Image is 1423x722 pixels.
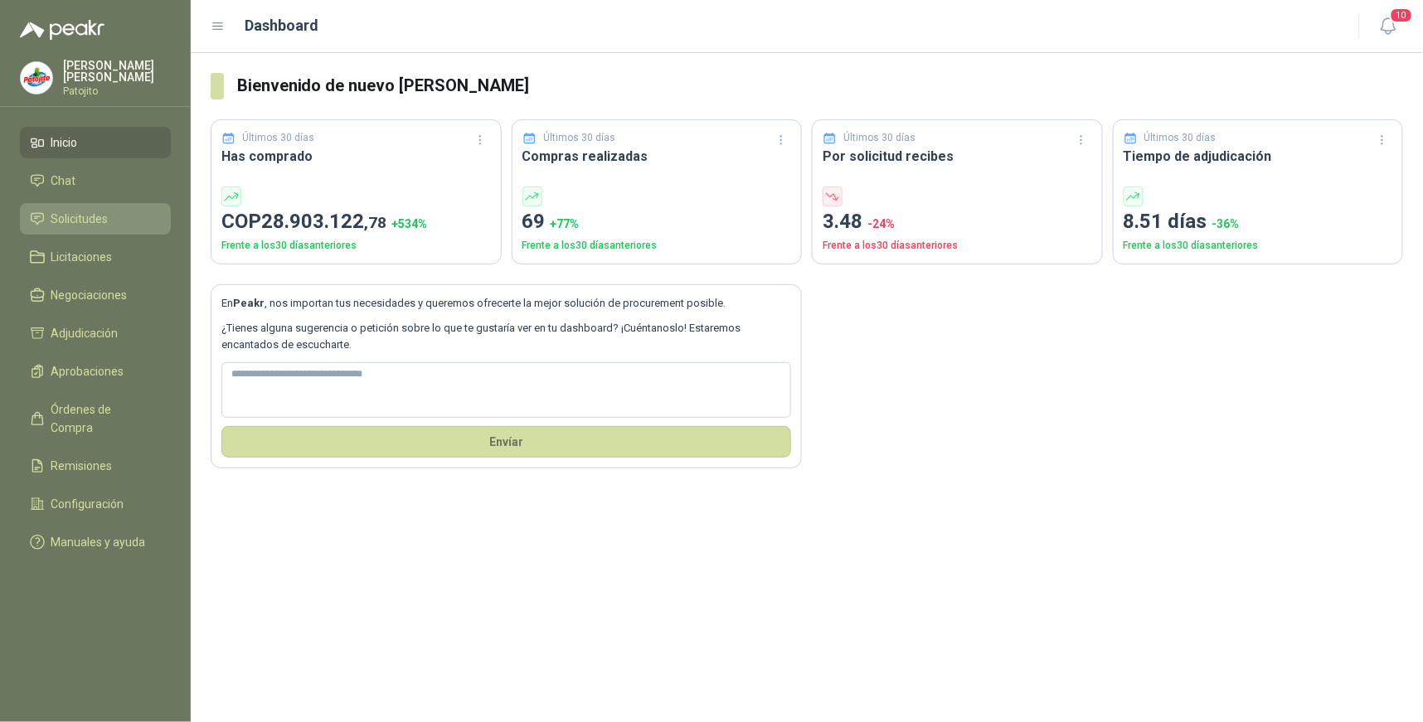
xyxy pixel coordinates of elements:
[221,295,791,312] p: En , nos importan tus necesidades y queremos ofrecerte la mejor solución de procurement posible.
[51,457,113,475] span: Remisiones
[522,206,792,238] p: 69
[261,210,386,233] span: 28.903.122
[237,73,1403,99] h3: Bienvenido de nuevo [PERSON_NAME]
[233,297,265,309] b: Peakr
[844,130,916,146] p: Últimos 30 días
[51,533,146,551] span: Manuales y ayuda
[1373,12,1403,41] button: 10
[1124,206,1393,238] p: 8.51 días
[867,217,895,230] span: -24 %
[1124,146,1393,167] h3: Tiempo de adjudicación
[245,14,319,37] h1: Dashboard
[522,238,792,254] p: Frente a los 30 días anteriores
[20,526,171,558] a: Manuales y ayuda
[51,133,78,152] span: Inicio
[823,206,1092,238] p: 3.48
[221,238,491,254] p: Frente a los 30 días anteriores
[20,279,171,311] a: Negociaciones
[823,238,1092,254] p: Frente a los 30 días anteriores
[20,488,171,520] a: Configuración
[551,217,580,230] span: + 77 %
[51,362,124,380] span: Aprobaciones
[20,203,171,235] a: Solicitudes
[221,146,491,167] h3: Has comprado
[20,20,104,40] img: Logo peakr
[20,356,171,387] a: Aprobaciones
[51,248,113,266] span: Licitaciones
[522,146,792,167] h3: Compras realizadas
[20,241,171,273] a: Licitaciones
[1390,7,1413,23] span: 10
[63,86,171,96] p: Patojito
[20,394,171,443] a: Órdenes de Compra
[51,286,128,304] span: Negociaciones
[221,206,491,238] p: COP
[51,324,119,342] span: Adjudicación
[20,317,171,349] a: Adjudicación
[63,60,171,83] p: [PERSON_NAME] [PERSON_NAME]
[21,62,52,94] img: Company Logo
[823,146,1092,167] h3: Por solicitud recibes
[391,217,427,230] span: + 534 %
[51,172,76,190] span: Chat
[221,426,791,458] button: Envíar
[543,130,615,146] p: Últimos 30 días
[1124,238,1393,254] p: Frente a los 30 días anteriores
[1144,130,1217,146] p: Últimos 30 días
[364,213,386,232] span: ,78
[51,495,124,513] span: Configuración
[20,165,171,196] a: Chat
[221,320,791,354] p: ¿Tienes alguna sugerencia o petición sobre lo que te gustaría ver en tu dashboard? ¡Cuéntanoslo! ...
[51,210,109,228] span: Solicitudes
[1212,217,1240,230] span: -36 %
[51,400,155,437] span: Órdenes de Compra
[243,130,315,146] p: Últimos 30 días
[20,450,171,482] a: Remisiones
[20,127,171,158] a: Inicio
